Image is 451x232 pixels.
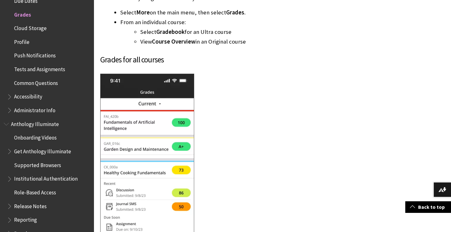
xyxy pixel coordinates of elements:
[14,92,42,100] span: Accessibility
[14,146,71,155] span: Get Anthology Illuminate
[100,54,352,66] h3: Grades for all courses
[140,28,352,36] li: Select for an Ultra course
[14,160,61,168] span: Supported Browsers
[14,201,47,209] span: Release Notes
[140,37,352,46] li: View in an Original course
[405,201,451,213] a: Back to top
[11,119,59,127] span: Anthology Illuminate
[14,9,31,18] span: Grades
[136,9,150,16] span: More
[14,133,57,141] span: Onboarding Videos
[14,187,56,196] span: Role-Based Access
[14,174,78,182] span: Institutional Authentication
[14,105,55,113] span: Administrator Info
[14,78,58,86] span: Common Questions
[14,64,65,72] span: Tests and Assignments
[156,28,184,35] span: Gradebook
[226,9,244,16] span: Grades
[152,38,195,45] span: Course Overview
[14,50,56,59] span: Push Notifications
[14,23,47,31] span: Cloud Storage
[14,37,29,45] span: Profile
[120,18,352,46] li: From an individual course:
[14,215,37,223] span: Reporting
[120,8,352,17] li: Select on the main menu, then select .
